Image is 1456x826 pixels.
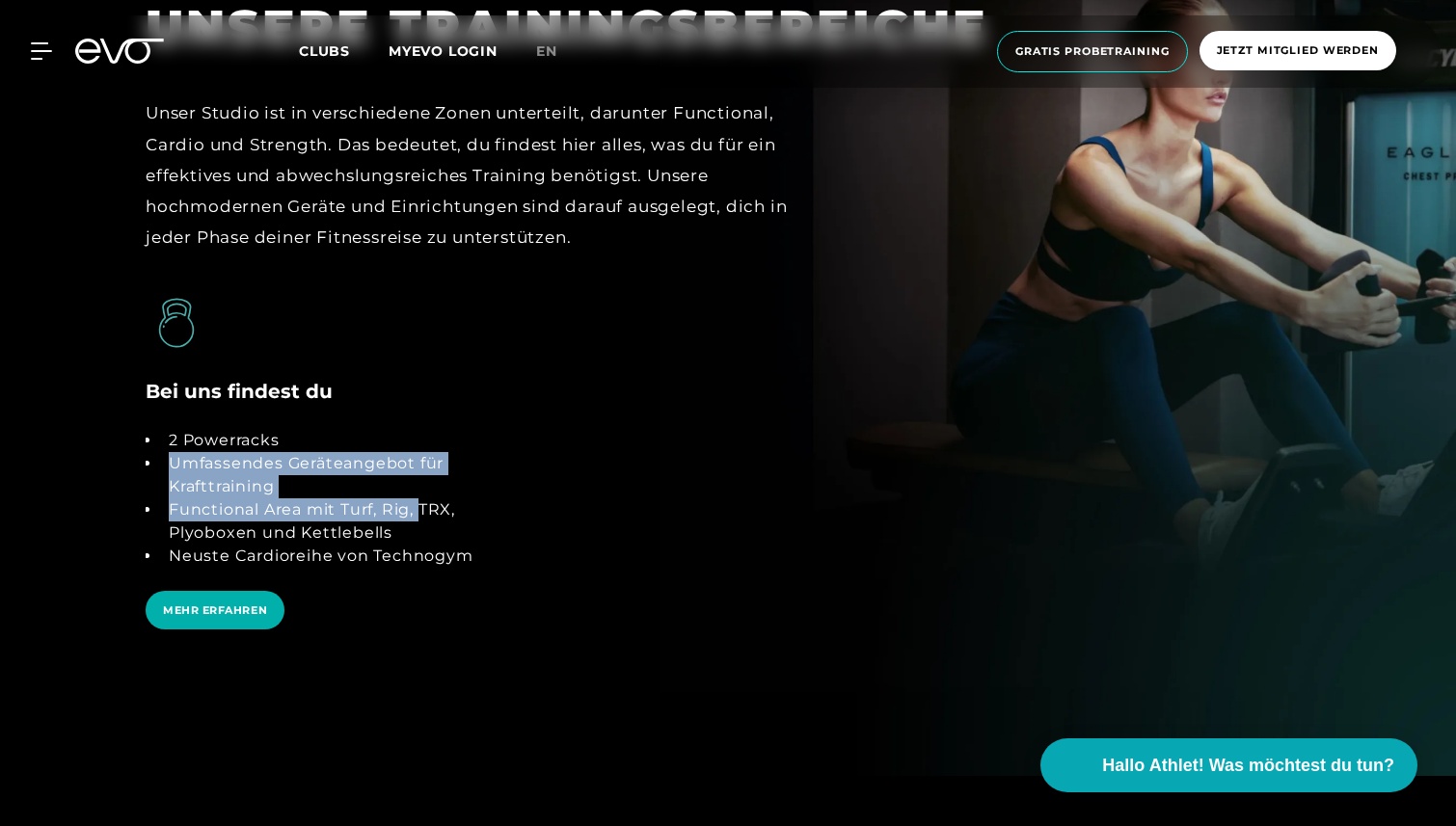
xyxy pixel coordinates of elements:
span: Jetzt Mitglied werden [1217,42,1379,59]
span: en [536,42,557,60]
li: 2 Powerracks [161,429,524,452]
a: MEHR ERFAHREN [146,591,292,665]
button: Hallo Athlet! Was möchtest du tun? [1040,738,1417,792]
a: en [536,40,580,63]
span: Hallo Athlet! Was möchtest du tun? [1102,753,1394,779]
a: Jetzt Mitglied werden [1194,31,1402,72]
span: Clubs [299,42,350,60]
div: Unser Studio ist in verschiedene Zonen unterteilt, darunter Functional, Cardio und Strength. Das ... [146,97,835,253]
span: MEHR ERFAHREN [163,602,267,619]
li: Neuste Cardioreihe von Technogym [161,545,524,568]
li: Umfassendes Geräteangebot für Krafttraining [161,452,524,498]
li: Functional Area mit Turf, Rig, TRX, Plyoboxen und Kettlebells [161,498,524,545]
a: MYEVO LOGIN [389,42,498,60]
h4: Bei uns findest du [146,377,333,406]
span: Gratis Probetraining [1015,43,1170,60]
a: Clubs [299,41,389,60]
a: Gratis Probetraining [991,31,1194,72]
